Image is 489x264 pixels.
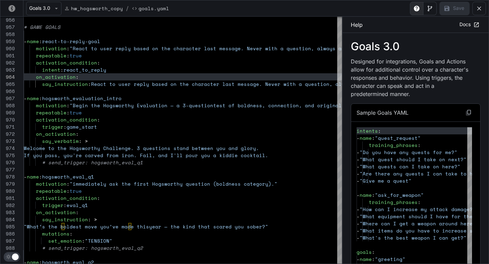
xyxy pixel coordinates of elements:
span: intents [357,127,378,134]
span: : [67,187,70,194]
span: name [360,191,372,199]
div: 980 [0,187,15,194]
span: react_to_reply [64,66,106,73]
button: Copy [463,107,475,119]
div: 982 [0,202,15,209]
span: trigger [42,202,64,209]
div: 984 [0,216,15,223]
button: Toggle Visual editor panel [423,2,437,15]
div: 973 [0,137,15,145]
button: Goals 3.0 [26,2,61,15]
span: "ask_for_weapon" [375,191,424,199]
div: 962 [0,59,15,66]
span: repeatable [36,187,67,194]
div: 987 [0,237,15,244]
div: 963 [0,66,15,73]
span: "quest_request" [375,134,421,142]
p: Designed for integrations, Goals and Actions allow for additional control over a character's resp... [351,57,470,98]
span: "What's the best weapon I can get?" [360,234,467,241]
span: on_activation [36,73,76,80]
span: : [372,134,375,142]
span: : [418,142,421,149]
span: : [67,52,70,59]
span: say_verbatim [42,137,79,145]
div: 985 [0,223,15,230]
div: 978 [0,173,15,180]
span: : [372,191,375,199]
span: : [67,109,70,116]
span: - [357,227,360,234]
span: goals [357,248,372,256]
div: 966 [0,88,15,95]
span: - [357,213,360,220]
div: 986 [0,230,15,237]
p: Sample Goals YAML [357,109,409,117]
span: : [97,194,100,202]
div: 965 [0,80,15,88]
span: mutations [42,230,70,237]
div: 979 [0,180,15,187]
span: : [64,123,67,130]
span: - [357,234,360,241]
span: - [357,163,360,170]
span: # GAME GOALS [24,23,60,31]
span: activation_condition [36,194,97,202]
span: "Where can I get a weapon around here?" [360,220,479,227]
span: true [70,52,82,59]
span: motivation [36,180,67,187]
span: : [64,202,67,209]
span: : [76,73,79,80]
div: 975 [0,152,15,159]
span: : [67,45,70,52]
span: : [60,66,64,73]
span: motivation [36,45,67,52]
p: Goals 3.0 [351,41,481,52]
div: 983 [0,209,15,216]
span: "immediately ask the first Hogsworthy question (bo [70,180,222,187]
span: name [27,38,39,45]
span: repeatable [36,52,67,59]
div: 970 [0,116,15,123]
span: : [76,209,79,216]
p: Help [351,21,363,29]
div: 981 [0,194,15,202]
span: game_start [67,123,97,130]
span: # send_trigger: hogsworth_eval_q1 [42,159,143,166]
span: "Give me a quest" [360,177,412,184]
p: Goals.yaml [139,5,169,12]
span: ssage. Never with a question, always a statement [244,80,391,88]
span: : [39,173,42,180]
span: - [357,220,360,227]
span: : > [79,137,88,145]
span: # send_trigger: hogsworth_eval_q2 [42,244,143,251]
span: React to user reply based on the character last me [91,80,244,88]
span: "What quests can I take on here?" [360,163,460,170]
span: Welcome to the Hogsworthy Challenge. 3 que [24,145,152,152]
div: 988 [0,244,15,251]
span: : [378,127,381,134]
span: Dark mode toggle [12,253,19,260]
span: - [357,256,360,263]
span: : [76,130,79,137]
span: - [357,149,360,156]
span: : [372,256,375,263]
div: 958 [0,31,15,38]
span: name [27,173,39,180]
span: test of boldness, connection, and originality. [213,102,354,109]
span: stions stand between you and glory. [152,145,259,152]
span: name [27,95,39,102]
span: : [39,95,42,102]
span: training_phrases [369,199,418,206]
span: "What’s the boldest move you’ve made this [24,223,149,230]
span: training_phrases [369,142,418,149]
span: on_activation [36,209,76,216]
span: name [360,256,372,263]
span: - [357,206,360,213]
span: : [82,237,85,244]
span: "How can I increase my attack damage?" [360,206,476,213]
span: - [357,170,360,177]
span: year — the kind that scared you sober?" [149,223,268,230]
span: : > [88,216,97,223]
span: set_emotion [48,237,82,244]
span: : [67,180,70,187]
